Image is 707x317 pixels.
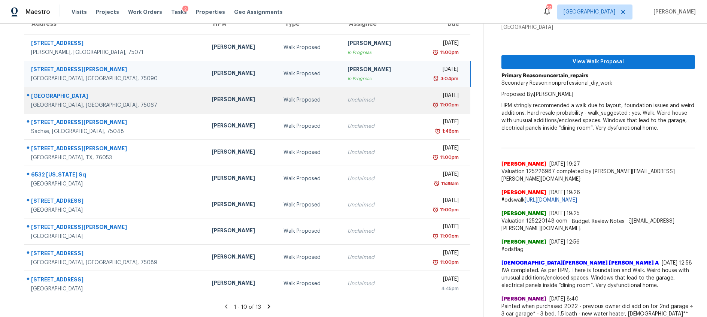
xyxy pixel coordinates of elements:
[96,8,119,16] span: Projects
[212,227,271,236] div: [PERSON_NAME]
[31,92,200,102] div: [GEOGRAPHIC_DATA]
[196,8,225,16] span: Properties
[439,232,459,240] div: 11:00pm
[650,8,696,16] span: [PERSON_NAME]
[283,254,335,261] div: Walk Proposed
[31,206,200,214] div: [GEOGRAPHIC_DATA]
[501,24,695,31] div: [GEOGRAPHIC_DATA]
[128,8,162,16] span: Work Orders
[348,201,407,209] div: Unclaimed
[433,49,439,56] img: Overdue Alarm Icon
[419,170,459,180] div: [DATE]
[72,8,87,16] span: Visits
[342,13,413,34] th: Assignee
[501,259,659,267] span: [DEMOGRAPHIC_DATA][PERSON_NAME] [PERSON_NAME] A
[283,70,335,78] div: Walk Proposed
[549,161,580,167] span: [DATE] 19:27
[348,96,407,104] div: Unclaimed
[501,189,546,196] span: [PERSON_NAME]
[549,239,580,245] span: [DATE] 12:56
[212,96,271,105] div: [PERSON_NAME]
[419,118,459,127] div: [DATE]
[501,91,695,98] p: Proposed By: [PERSON_NAME]
[31,180,200,188] div: [GEOGRAPHIC_DATA]
[348,254,407,261] div: Unclaimed
[348,175,407,182] div: Unclaimed
[440,180,459,187] div: 11:38am
[277,13,341,34] th: Type
[419,275,459,285] div: [DATE]
[212,69,271,79] div: [PERSON_NAME]
[348,49,407,56] div: In Progress
[212,253,271,262] div: [PERSON_NAME]
[549,190,580,195] span: [DATE] 19:26
[501,168,695,183] span: Valuation 125226987 completed by [PERSON_NAME][EMAIL_ADDRESS][PERSON_NAME][DOMAIN_NAME]:
[433,259,439,266] img: Overdue Alarm Icon
[31,233,200,240] div: [GEOGRAPHIC_DATA]
[348,149,407,156] div: Unclaimed
[348,123,407,130] div: Unclaimed
[419,223,459,232] div: [DATE]
[439,154,459,161] div: 11:00pm
[31,154,200,161] div: [GEOGRAPHIC_DATA], TX, 76053
[419,144,459,154] div: [DATE]
[31,223,200,233] div: [STREET_ADDRESS][PERSON_NAME]
[212,122,271,131] div: [PERSON_NAME]
[501,217,695,232] span: Valuation 125220148 completed by [PERSON_NAME][EMAIL_ADDRESS][PERSON_NAME][DOMAIN_NAME]:
[212,279,271,289] div: [PERSON_NAME]
[433,232,439,240] img: Overdue Alarm Icon
[31,49,200,56] div: [PERSON_NAME], [GEOGRAPHIC_DATA], 75071
[31,102,200,109] div: [GEOGRAPHIC_DATA], [GEOGRAPHIC_DATA], 75067
[31,285,200,293] div: [GEOGRAPHIC_DATA]
[31,197,200,206] div: [STREET_ADDRESS]
[435,127,441,135] img: Overdue Alarm Icon
[283,149,335,156] div: Walk Proposed
[212,200,271,210] div: [PERSON_NAME]
[501,246,695,253] span: #odsflag
[283,227,335,235] div: Walk Proposed
[31,250,200,259] div: [STREET_ADDRESS]
[31,259,200,266] div: [GEOGRAPHIC_DATA], [GEOGRAPHIC_DATA], 75089
[348,280,407,287] div: Unclaimed
[419,197,459,206] div: [DATE]
[31,171,200,180] div: 6532 [US_STATE] Sq
[501,196,695,204] span: #odswalk
[212,148,271,157] div: [PERSON_NAME]
[31,66,200,75] div: [STREET_ADDRESS][PERSON_NAME]
[31,145,200,154] div: [STREET_ADDRESS][PERSON_NAME]
[171,9,187,15] span: Tasks
[439,259,459,266] div: 11:00pm
[549,211,580,216] span: [DATE] 19:25
[212,43,271,52] div: [PERSON_NAME]
[25,8,50,16] span: Maestro
[433,206,439,214] img: Overdue Alarm Icon
[434,180,440,187] img: Overdue Alarm Icon
[283,96,335,104] div: Walk Proposed
[433,154,439,161] img: Overdue Alarm Icon
[419,285,459,292] div: 4:45pm
[439,75,458,82] div: 3:04pm
[413,13,470,34] th: Due
[501,160,546,168] span: [PERSON_NAME]
[348,39,407,49] div: [PERSON_NAME]
[234,305,261,310] span: 1 - 10 of 13
[31,75,200,82] div: [GEOGRAPHIC_DATA], [GEOGRAPHIC_DATA], 75090
[501,102,695,132] p: HPM stringly recommended a walk due to layout, foundation issues and weird additions. Hard resale...
[501,210,546,217] span: [PERSON_NAME]
[234,8,283,16] span: Geo Assignments
[662,260,692,266] span: [DATE] 12:58
[525,197,577,203] a: [URL][DOMAIN_NAME]
[433,75,439,82] img: Overdue Alarm Icon
[439,206,459,214] div: 11:00pm
[564,8,615,16] span: [GEOGRAPHIC_DATA]
[419,249,459,259] div: [DATE]
[31,128,200,135] div: Sachse, [GEOGRAPHIC_DATA], 75048
[501,295,546,303] span: [PERSON_NAME]
[283,44,335,51] div: Walk Proposed
[501,55,695,69] button: View Walk Proposal
[206,13,277,34] th: HPM
[549,296,579,302] span: [DATE] 8:40
[567,218,629,225] span: Budget Review Notes
[24,13,206,34] th: Address
[439,49,459,56] div: 11:00pm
